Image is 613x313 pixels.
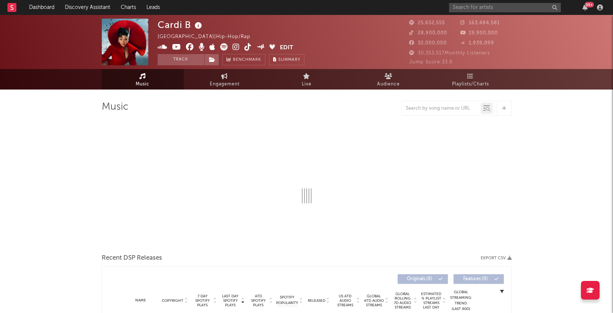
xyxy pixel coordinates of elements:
[136,80,149,89] span: Music
[582,4,588,10] button: 99+
[377,80,400,89] span: Audience
[276,295,298,306] span: Spotify Popularity
[162,298,183,303] span: Copyright
[210,80,240,89] span: Engagement
[158,32,259,41] div: [GEOGRAPHIC_DATA] | Hip-Hop/Rap
[398,274,448,284] button: Originals(0)
[392,292,413,310] span: Global Rolling 7D Audio Streams
[102,254,162,263] span: Recent DSP Releases
[409,41,447,46] span: 32,000,000
[221,294,240,307] span: Last Day Spotify Plays
[409,21,445,25] span: 25,652,555
[158,19,204,31] div: Cardi B
[460,41,494,46] span: 1,939,099
[222,54,265,65] a: Benchmark
[430,69,512,90] a: Playlists/Charts
[481,256,512,260] button: Export CSV
[348,69,430,90] a: Audience
[158,54,204,65] button: Track
[450,289,472,312] div: Global Streaming Trend (Last 60D)
[402,106,481,112] input: Search by song name or URL
[421,292,442,310] span: Estimated % Playlist Streams Last Day
[308,298,325,303] span: Released
[249,294,268,307] span: ATD Spotify Plays
[409,31,447,35] span: 28,900,000
[460,31,498,35] span: 19,900,000
[402,277,437,281] span: Originals ( 0 )
[409,60,453,65] span: Jump Score: 33.6
[302,80,312,89] span: Live
[458,277,493,281] span: Features ( 0 )
[124,298,158,303] div: Name
[585,2,594,7] div: 99 +
[364,294,384,307] span: Global ATD Audio Streams
[335,294,356,307] span: US ATD Audio Streams
[233,56,261,65] span: Benchmark
[278,58,300,62] span: Summary
[460,21,500,25] span: 163,484,581
[266,69,348,90] a: Live
[409,51,490,56] span: 30,353,517 Monthly Listeners
[184,69,266,90] a: Engagement
[449,3,561,12] input: Search for artists
[452,80,489,89] span: Playlists/Charts
[193,294,212,307] span: 7 Day Spotify Plays
[454,274,504,284] button: Features(0)
[269,54,304,65] button: Summary
[280,43,293,53] button: Edit
[102,69,184,90] a: Music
